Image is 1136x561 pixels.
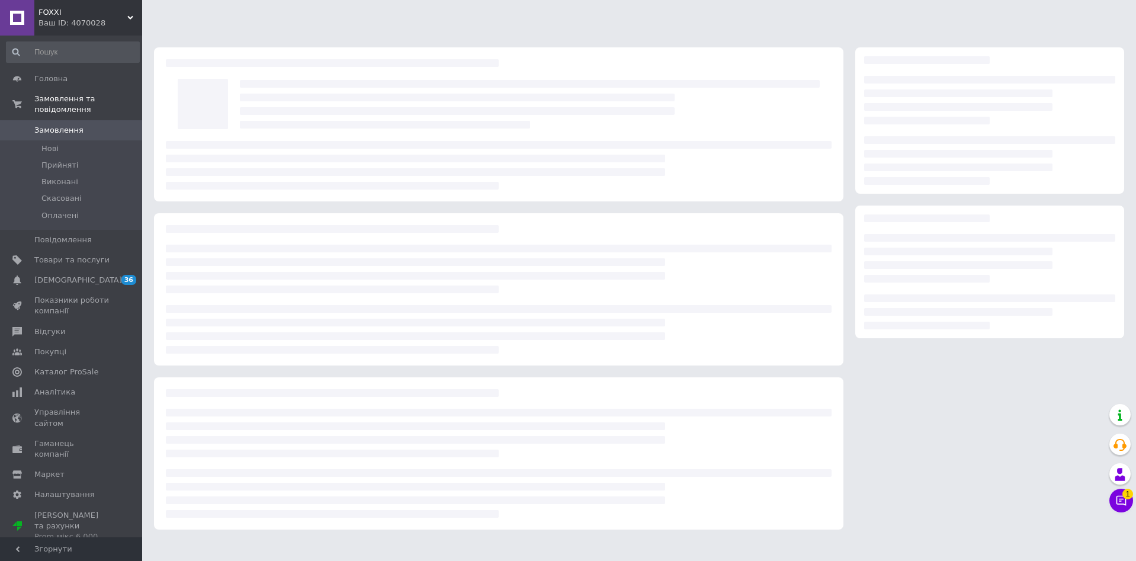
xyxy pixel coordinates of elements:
input: Пошук [6,41,140,63]
span: Відгуки [34,326,65,337]
span: Нові [41,143,59,154]
span: Оплачені [41,210,79,221]
span: Показники роботи компанії [34,295,110,316]
button: Чат з покупцем1 [1109,489,1133,512]
span: Скасовані [41,193,82,204]
span: [DEMOGRAPHIC_DATA] [34,275,122,286]
span: Замовлення [34,125,84,136]
span: Гаманець компанії [34,438,110,460]
span: Маркет [34,469,65,480]
span: Головна [34,73,68,84]
span: FOXXI [38,7,127,18]
span: Замовлення та повідомлення [34,94,142,115]
span: Повідомлення [34,235,92,245]
span: [PERSON_NAME] та рахунки [34,510,110,543]
span: Покупці [34,347,66,357]
span: Налаштування [34,489,95,500]
span: Товари та послуги [34,255,110,265]
span: Управління сайтом [34,407,110,428]
span: Прийняті [41,160,78,171]
span: Виконані [41,177,78,187]
div: Prom мікс 6 000 [34,531,110,542]
div: Ваш ID: 4070028 [38,18,142,28]
span: 1 [1122,486,1133,497]
span: 36 [121,275,136,285]
span: Каталог ProSale [34,367,98,377]
span: Аналітика [34,387,75,397]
